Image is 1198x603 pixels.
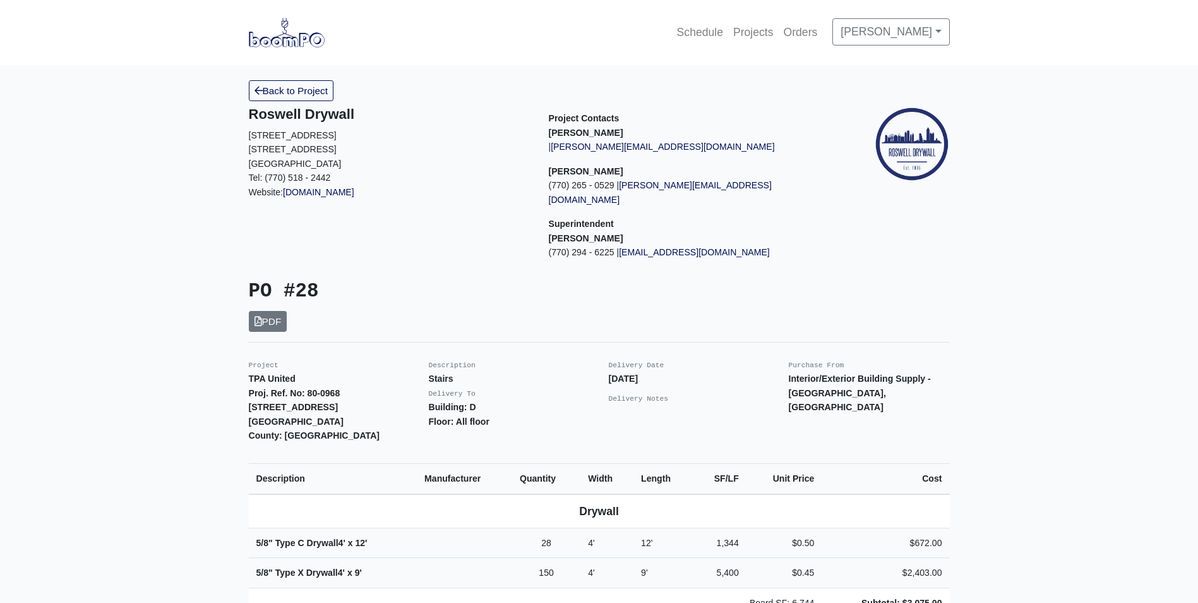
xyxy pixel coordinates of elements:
[641,538,652,548] span: 12'
[249,362,279,369] small: Project
[249,417,344,427] strong: [GEOGRAPHIC_DATA]
[549,245,830,260] p: (770) 294 - 6225 |
[249,171,530,185] p: Tel: (770) 518 - 2442
[588,538,595,548] span: 4'
[417,463,512,494] th: Manufacturer
[429,417,489,427] strong: Floor: All floor
[693,558,746,588] td: 5,400
[249,402,338,412] strong: [STREET_ADDRESS]
[249,80,334,101] a: Back to Project
[693,528,746,558] td: 1,344
[249,430,380,441] strong: County: [GEOGRAPHIC_DATA]
[429,390,476,398] small: Delivery To
[746,528,822,558] td: $0.50
[822,463,949,494] th: Cost
[633,463,693,494] th: Length
[249,463,417,494] th: Description
[512,463,580,494] th: Quantity
[429,362,476,369] small: Description
[551,142,774,152] a: [PERSON_NAME][EMAIL_ADDRESS][DOMAIN_NAME]
[789,362,844,369] small: Purchase From
[549,140,830,154] p: |
[283,187,354,197] a: [DOMAIN_NAME]
[641,568,648,578] span: 9'
[549,233,623,243] strong: [PERSON_NAME]
[429,402,476,412] strong: Building: D
[549,180,772,205] a: [PERSON_NAME][EMAIL_ADDRESS][DOMAIN_NAME]
[779,18,823,46] a: Orders
[249,142,530,157] p: [STREET_ADDRESS]
[619,247,770,257] a: [EMAIL_ADDRESS][DOMAIN_NAME]
[512,558,580,588] td: 150
[249,311,287,332] a: PDF
[822,528,949,558] td: $672.00
[549,219,614,229] span: Superintendent
[338,568,345,578] span: 4'
[549,166,623,176] strong: [PERSON_NAME]
[249,280,590,303] h3: PO #28
[693,463,746,494] th: SF/LF
[580,463,633,494] th: Width
[249,128,530,143] p: [STREET_ADDRESS]
[249,374,296,384] strong: TPA United
[348,538,353,548] span: x
[822,558,949,588] td: $2,403.00
[549,178,830,207] p: (770) 265 - 0529 |
[355,538,367,548] span: 12'
[347,568,352,578] span: x
[789,372,950,415] p: Interior/Exterior Building Supply - [GEOGRAPHIC_DATA], [GEOGRAPHIC_DATA]
[549,128,623,138] strong: [PERSON_NAME]
[746,463,822,494] th: Unit Price
[549,113,620,123] span: Project Contacts
[609,362,664,369] small: Delivery Date
[249,157,530,171] p: [GEOGRAPHIC_DATA]
[249,106,530,123] h5: Roswell Drywall
[338,538,345,548] span: 4'
[249,18,325,47] img: boomPO
[609,374,638,384] strong: [DATE]
[355,568,362,578] span: 9'
[588,568,595,578] span: 4'
[512,528,580,558] td: 28
[672,18,728,46] a: Schedule
[609,395,669,403] small: Delivery Notes
[429,374,453,384] strong: Stairs
[256,538,368,548] strong: 5/8" Type C Drywall
[579,505,619,518] b: Drywall
[832,18,949,45] a: [PERSON_NAME]
[746,558,822,588] td: $0.45
[249,106,530,199] div: Website:
[256,568,362,578] strong: 5/8" Type X Drywall
[249,388,340,398] strong: Proj. Ref. No: 80-0968
[728,18,779,46] a: Projects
